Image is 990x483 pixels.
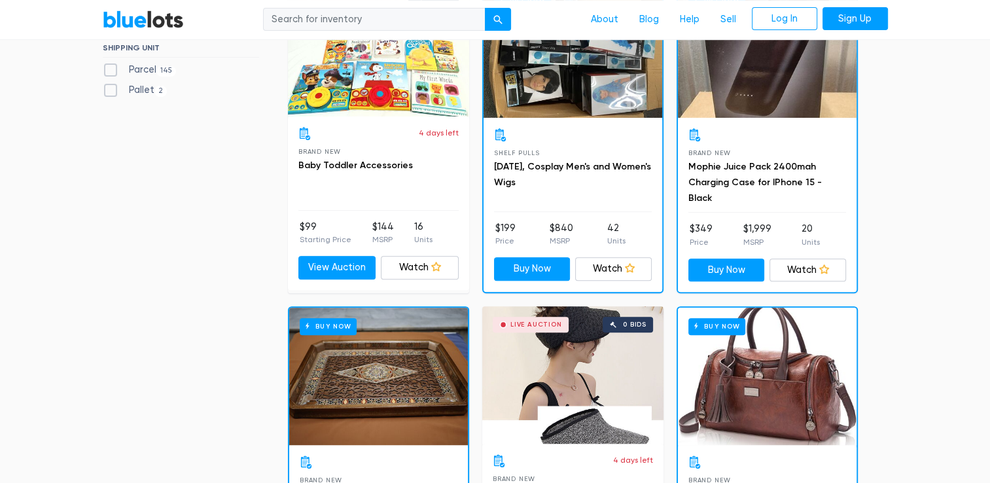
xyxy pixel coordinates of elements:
a: Watch [769,259,846,282]
span: Brand New [493,475,535,482]
span: Brand New [688,149,731,156]
a: Watch [575,257,652,281]
p: Units [802,236,820,248]
span: 145 [156,66,177,77]
p: Units [414,234,433,245]
a: Help [669,7,710,32]
li: $840 [550,221,573,247]
p: Starting Price [300,234,351,245]
p: Units [607,235,626,247]
a: View Auction [298,256,376,279]
a: Log In [752,7,817,31]
li: $349 [690,222,713,248]
div: 0 bids [623,321,646,328]
li: $1,999 [743,222,771,248]
span: 2 [154,86,168,96]
p: 4 days left [613,454,653,466]
h6: Buy Now [300,318,357,334]
p: MSRP [743,236,771,248]
li: 20 [802,222,820,248]
div: Live Auction [510,321,562,328]
a: Buy Now [688,259,765,282]
a: Buy Now [678,308,857,445]
span: Brand New [298,148,341,155]
li: 16 [414,220,433,246]
a: Live Auction 0 bids [482,306,663,444]
a: About [580,7,629,32]
li: $99 [300,220,351,246]
li: $144 [372,220,393,246]
p: 4 days left [419,127,459,139]
input: Search for inventory [263,8,486,31]
a: Sign Up [822,7,888,31]
p: Price [690,236,713,248]
a: [DATE], Cosplay Men's and Women's Wigs [494,161,651,188]
p: MSRP [372,234,393,245]
a: Buy Now [289,308,468,445]
h6: Buy Now [688,318,745,334]
p: Price [495,235,516,247]
a: Baby Toddler Accessories [298,160,413,171]
a: Sell [710,7,747,32]
h6: SHIPPING UNIT [103,43,259,58]
a: Blog [629,7,669,32]
li: $199 [495,221,516,247]
a: Buy Now [494,257,571,281]
a: Mophie Juice Pack 2400mah Charging Case for IPhone 15 - Black [688,161,822,204]
span: Shelf Pulls [494,149,540,156]
label: Pallet [103,83,168,98]
label: Parcel [103,63,177,77]
a: BlueLots [103,10,184,29]
li: 42 [607,221,626,247]
p: MSRP [550,235,573,247]
a: Watch [381,256,459,279]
